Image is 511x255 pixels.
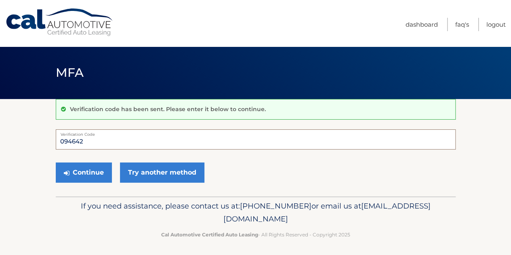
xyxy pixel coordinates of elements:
p: Verification code has been sent. Please enter it below to continue. [70,105,266,113]
input: Verification Code [56,129,456,150]
label: Verification Code [56,129,456,136]
p: If you need assistance, please contact us at: or email us at [61,200,450,225]
strong: Cal Automotive Certified Auto Leasing [161,232,258,238]
span: [EMAIL_ADDRESS][DOMAIN_NAME] [223,201,431,223]
a: Dashboard [406,18,438,31]
a: Try another method [120,162,204,183]
a: Logout [486,18,506,31]
a: Cal Automotive [5,8,114,37]
span: MFA [56,65,84,80]
span: [PHONE_NUMBER] [240,201,311,211]
p: - All Rights Reserved - Copyright 2025 [61,230,450,239]
a: FAQ's [455,18,469,31]
button: Continue [56,162,112,183]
